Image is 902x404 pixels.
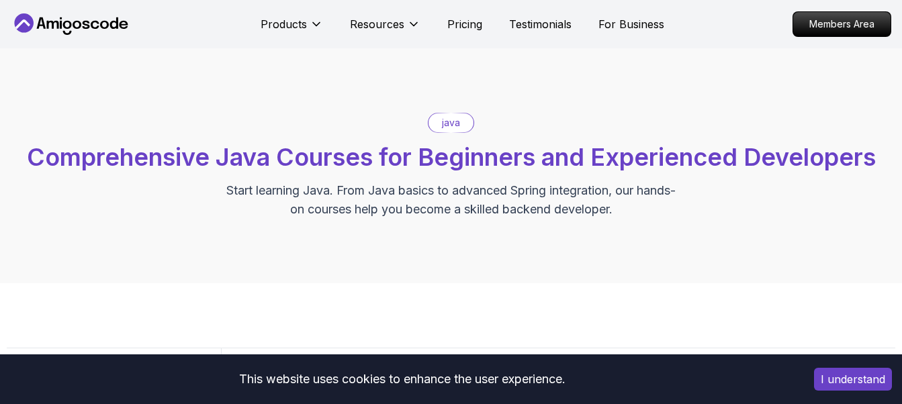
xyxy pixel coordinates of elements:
a: Pricing [447,16,482,32]
button: Products [261,16,323,43]
div: This website uses cookies to enhance the user experience. [10,364,794,394]
button: Resources [350,16,420,43]
a: Members Area [793,11,891,37]
button: Accept cookies [814,368,892,391]
p: Members Area [793,12,891,36]
p: Start learning Java. From Java basics to advanced Spring integration, our hands-on courses help y... [226,181,677,219]
p: Resources [350,16,404,32]
p: java [442,116,460,130]
a: Testimonials [509,16,572,32]
a: For Business [598,16,664,32]
span: Comprehensive Java Courses for Beginners and Experienced Developers [27,142,876,172]
p: Products [261,16,307,32]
